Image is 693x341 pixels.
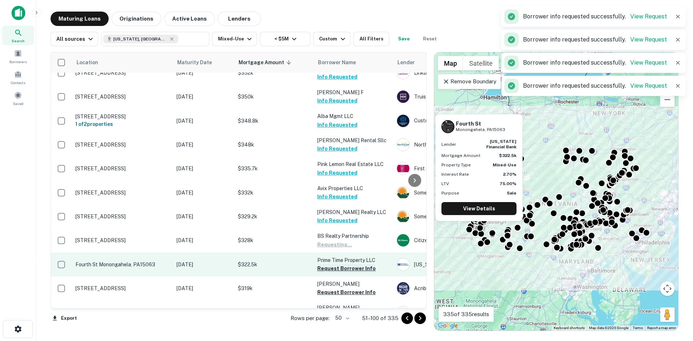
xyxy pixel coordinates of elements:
[436,321,460,331] a: Open this area in Google Maps (opens a new window)
[75,141,169,148] p: [STREET_ADDRESS]
[317,112,389,120] p: Alba Mgmt LLC
[2,26,34,45] div: Search
[260,32,310,46] button: < $5M
[441,190,459,196] p: Purpose
[441,141,456,148] p: Lender
[75,261,169,268] p: Fourth St Monongahela, PA15063
[11,80,25,86] span: Contacts
[317,280,389,288] p: [PERSON_NAME]
[317,232,389,240] p: BS Realty Partnership
[353,32,389,46] button: All Filters
[499,153,517,158] strong: $322.5k
[397,58,415,67] span: Lender
[238,189,310,197] p: $332k
[362,314,398,323] p: 51–100 of 335
[630,13,667,20] a: View Request
[51,32,98,46] button: All sources
[12,6,25,20] img: capitalize-icon.png
[397,234,505,247] div: Citizens
[317,208,389,216] p: [PERSON_NAME] Realty LLC
[75,237,169,244] p: [STREET_ADDRESS]
[2,67,34,87] a: Contacts
[317,96,357,105] button: Info Requested
[463,56,499,70] button: Show satellite imagery
[523,12,667,21] p: Borrower info requested successfully.
[434,52,678,331] div: 0 0
[317,121,357,129] button: Info Requested
[486,139,517,149] strong: [US_STATE] financial bank
[436,321,460,331] img: Google
[75,93,169,100] p: [STREET_ADDRESS]
[75,213,169,220] p: [STREET_ADDRESS]
[503,172,517,177] strong: 2.70%
[554,325,585,331] button: Keyboard shortcuts
[113,36,167,42] span: [US_STATE], [GEOGRAPHIC_DATA]
[319,35,347,43] div: Custom
[2,88,34,108] a: Saved
[112,12,161,26] button: Originations
[75,285,169,292] p: [STREET_ADDRESS]
[218,12,261,26] button: Lenders
[660,92,675,107] button: Zoom out
[523,82,667,90] p: Borrower info requested successfully.
[397,258,505,271] div: [US_STATE] Financial
[177,58,221,67] span: Maturity Date
[75,165,169,172] p: [STREET_ADDRESS]
[238,141,310,149] p: $348k
[397,282,409,294] img: picture
[75,113,169,120] p: [STREET_ADDRESS]
[176,93,231,101] p: [DATE]
[238,213,310,220] p: $329.2k
[441,162,471,168] p: Property Type
[317,192,357,201] button: Info Requested
[438,56,463,70] button: Show street map
[317,169,357,177] button: Info Requested
[317,288,376,297] button: Request Borrower Info
[176,236,231,244] p: [DATE]
[176,189,231,197] p: [DATE]
[397,258,409,271] img: picture
[317,304,389,312] p: [PERSON_NAME]
[176,261,231,268] p: [DATE]
[630,82,667,89] a: View Request
[397,115,409,127] img: picture
[647,326,676,330] a: Report a map error
[332,313,350,323] div: 50
[397,138,505,151] div: Northeast Bank
[397,282,505,295] div: Acnb Bank
[397,186,505,199] div: Somerset Trust Company
[660,281,675,296] button: Map camera controls
[630,59,667,66] a: View Request
[397,162,505,175] div: First Commonwealth Bank
[317,88,389,96] p: [PERSON_NAME] F
[397,306,409,319] img: picture
[393,52,509,73] th: Lender
[500,181,517,186] strong: 75.00%
[238,236,310,244] p: $328k
[2,47,34,66] a: Borrowers
[56,35,95,43] div: All sources
[401,312,413,324] button: Go to previous page
[234,52,314,73] th: Mortgage Amount
[318,58,356,67] span: Borrower Name
[51,313,79,324] button: Export
[176,165,231,172] p: [DATE]
[75,120,169,128] h6: 1 of 2 properties
[414,312,426,324] button: Go to next page
[523,35,667,44] p: Borrower info requested successfully.
[238,93,310,101] p: $350k
[441,202,517,215] a: View Details
[397,114,505,127] div: Customers Bank
[397,67,409,79] img: picture
[13,101,23,106] span: Saved
[176,213,231,220] p: [DATE]
[397,210,409,223] img: picture
[441,180,449,187] p: LTV
[291,314,330,323] p: Rows per page:
[657,283,693,318] iframe: Chat Widget
[507,191,517,196] strong: Sale
[443,310,489,319] p: 335 of 335 results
